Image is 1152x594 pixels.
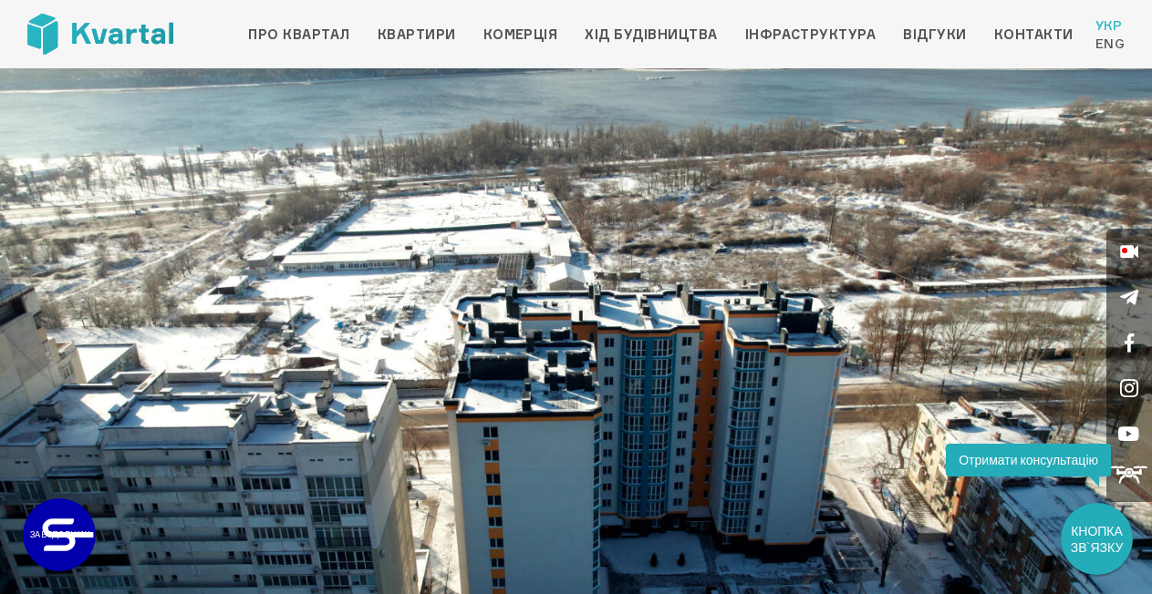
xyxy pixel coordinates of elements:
[994,24,1074,46] a: Контакти
[23,498,96,571] a: ЗАБУДОВНИК
[1095,16,1125,35] a: Укр
[903,24,966,46] a: Відгуки
[378,24,456,46] a: Квартири
[1095,35,1125,53] a: Eng
[27,14,173,55] img: Kvartal
[745,24,877,46] a: Інфраструктура
[30,529,90,539] text: ЗАБУДОВНИК
[1063,505,1131,573] div: КНОПКА ЗВ`ЯЗКУ
[585,24,717,46] a: Хід будівництва
[946,444,1111,476] div: Отримати консультацію
[483,24,558,46] a: Комерція
[248,24,349,46] a: Про квартал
